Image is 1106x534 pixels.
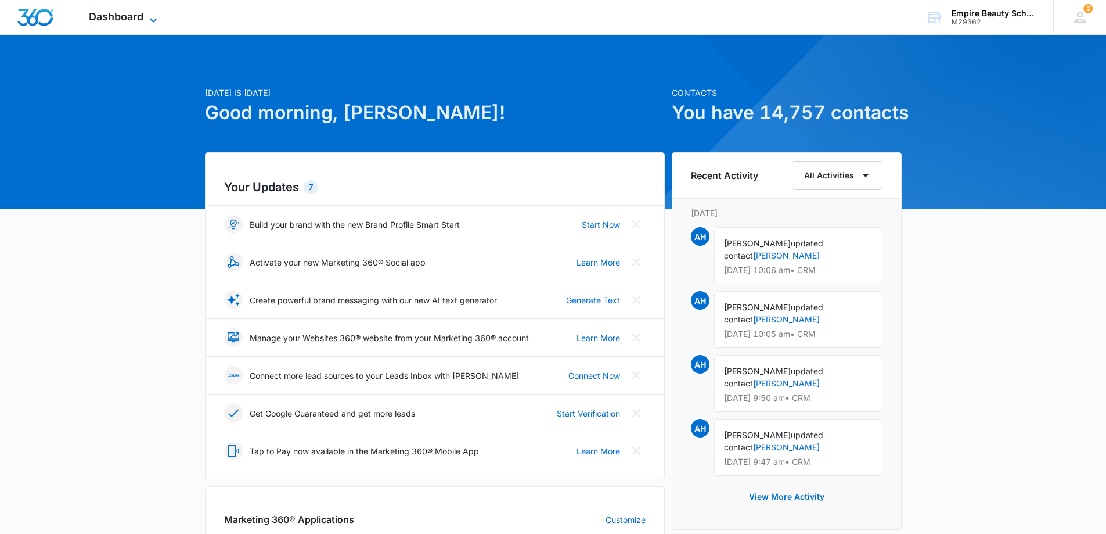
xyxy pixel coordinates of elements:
[205,99,665,127] h1: Good morning, [PERSON_NAME]!
[792,161,882,190] button: All Activities
[250,294,497,306] p: Create powerful brand messaging with our new AI text generator
[691,419,709,438] span: AH
[724,238,791,248] span: [PERSON_NAME]
[577,332,620,344] a: Learn More
[691,291,709,310] span: AH
[250,256,426,268] p: Activate your new Marketing 360® Social app
[724,302,791,312] span: [PERSON_NAME]
[627,404,646,422] button: Close
[724,366,791,376] span: [PERSON_NAME]
[724,330,873,338] p: [DATE] 10:05 am • CRM
[557,407,620,420] a: Start Verification
[753,250,820,260] a: [PERSON_NAME]
[568,370,620,382] a: Connect Now
[753,442,820,452] a: [PERSON_NAME]
[952,18,1036,26] div: account id
[672,87,902,99] p: Contacts
[566,294,620,306] a: Generate Text
[627,328,646,347] button: Close
[691,227,709,246] span: AH
[1083,4,1093,13] span: 2
[691,355,709,374] span: AH
[724,266,873,274] p: [DATE] 10:06 am • CRM
[89,10,143,23] span: Dashboard
[724,458,873,466] p: [DATE] 9:47 am • CRM
[627,366,646,385] button: Close
[737,483,836,511] button: View More Activity
[250,332,529,344] p: Manage your Websites 360® website from your Marketing 360® account
[627,253,646,271] button: Close
[1083,4,1093,13] div: notifications count
[627,442,646,460] button: Close
[304,180,318,194] div: 7
[691,169,758,182] h6: Recent Activity
[224,513,354,526] h2: Marketing 360® Applications
[224,178,646,196] h2: Your Updates
[606,514,646,526] a: Customize
[724,394,873,402] p: [DATE] 9:50 am • CRM
[627,291,646,309] button: Close
[577,445,620,457] a: Learn More
[753,378,820,388] a: [PERSON_NAME]
[250,407,415,420] p: Get Google Guaranteed and get more leads
[582,218,620,231] a: Start Now
[753,314,820,324] a: [PERSON_NAME]
[250,445,479,457] p: Tap to Pay now available in the Marketing 360® Mobile App
[691,207,882,219] p: [DATE]
[577,256,620,268] a: Learn More
[627,215,646,234] button: Close
[250,218,460,231] p: Build your brand with the new Brand Profile Smart Start
[724,430,791,440] span: [PERSON_NAME]
[672,99,902,127] h1: You have 14,757 contacts
[952,9,1036,18] div: account name
[250,370,519,382] p: Connect more lead sources to your Leads Inbox with [PERSON_NAME]
[205,87,665,99] p: [DATE] is [DATE]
